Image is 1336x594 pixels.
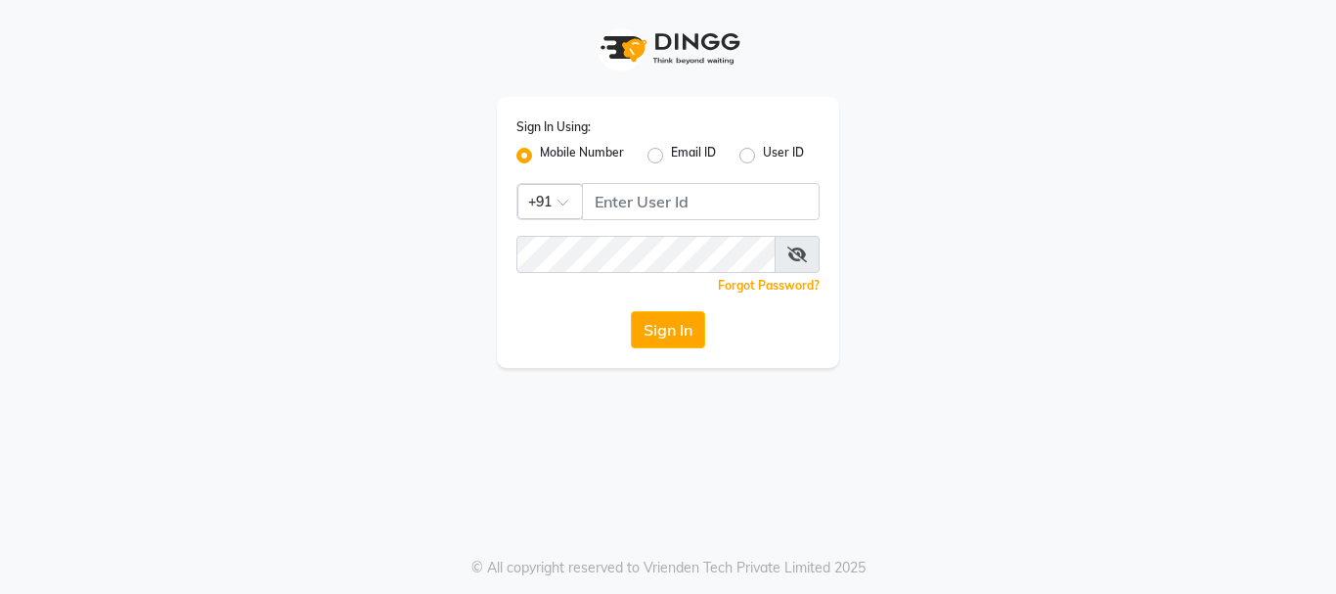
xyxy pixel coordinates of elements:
[590,20,746,77] img: logo1.svg
[718,278,820,293] a: Forgot Password?
[516,236,776,273] input: Username
[763,144,804,167] label: User ID
[671,144,716,167] label: Email ID
[631,311,705,348] button: Sign In
[516,118,591,136] label: Sign In Using:
[582,183,820,220] input: Username
[540,144,624,167] label: Mobile Number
